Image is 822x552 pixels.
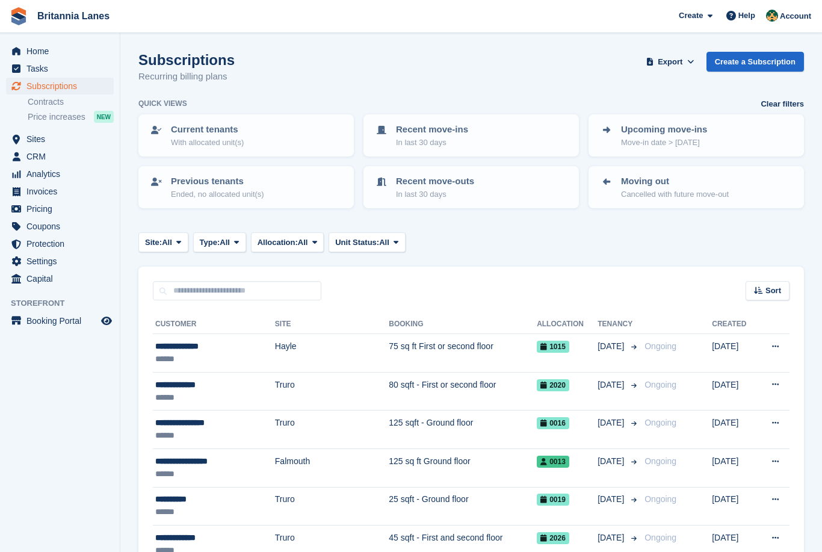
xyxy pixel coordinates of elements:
p: Ended, no allocated unit(s) [171,188,264,200]
th: Tenancy [598,315,640,334]
td: Truro [275,487,389,526]
td: [DATE] [712,411,756,449]
span: Settings [26,253,99,270]
a: menu [6,60,114,77]
a: Price increases NEW [28,110,114,123]
p: Current tenants [171,123,244,137]
button: Unit Status: All [329,232,405,252]
span: Create [679,10,703,22]
span: Sort [765,285,781,297]
td: Falmouth [275,448,389,487]
span: 2026 [537,532,569,544]
td: [DATE] [712,372,756,411]
td: [DATE] [712,487,756,526]
p: Move-in date > [DATE] [621,137,707,149]
span: Export [658,56,682,68]
span: Account [780,10,811,22]
th: Site [275,315,389,334]
a: Preview store [99,314,114,328]
span: All [379,237,389,249]
a: menu [6,270,114,287]
span: [DATE] [598,493,626,506]
a: menu [6,148,114,165]
a: menu [6,43,114,60]
th: Allocation [537,315,598,334]
span: Analytics [26,166,99,182]
a: Upcoming move-ins Move-in date > [DATE] [590,116,803,155]
p: With allocated unit(s) [171,137,244,149]
span: 0013 [537,456,569,468]
a: menu [6,183,114,200]
td: [DATE] [712,448,756,487]
a: menu [6,131,114,147]
span: Home [26,43,99,60]
span: Pricing [26,200,99,217]
a: Previous tenants Ended, no allocated unit(s) [140,167,353,207]
a: menu [6,312,114,329]
td: 75 sq ft First or second floor [389,334,537,373]
span: [DATE] [598,532,626,544]
td: Truro [275,372,389,411]
a: Contracts [28,96,114,108]
span: Capital [26,270,99,287]
p: Previous tenants [171,175,264,188]
span: Invoices [26,183,99,200]
h6: Quick views [138,98,187,109]
p: In last 30 days [396,188,474,200]
td: 125 sqft - Ground floor [389,411,537,449]
div: NEW [94,111,114,123]
a: menu [6,218,114,235]
td: 25 sqft - Ground floor [389,487,537,526]
p: Upcoming move-ins [621,123,707,137]
p: Recent move-outs [396,175,474,188]
a: menu [6,200,114,217]
span: Price increases [28,111,85,123]
span: All [162,237,172,249]
a: menu [6,253,114,270]
span: [DATE] [598,379,626,391]
td: Hayle [275,334,389,373]
th: Booking [389,315,537,334]
span: Ongoing [644,533,676,542]
p: Cancelled with future move-out [621,188,729,200]
a: Create a Subscription [706,52,804,72]
a: Recent move-ins In last 30 days [365,116,578,155]
span: Sites [26,131,99,147]
span: Ongoing [644,456,676,466]
span: Protection [26,235,99,252]
p: In last 30 days [396,137,468,149]
span: Booking Portal [26,312,99,329]
span: Storefront [11,297,120,309]
p: Moving out [621,175,729,188]
span: Tasks [26,60,99,77]
span: Help [738,10,755,22]
a: Recent move-outs In last 30 days [365,167,578,207]
span: CRM [26,148,99,165]
img: Nathan Kellow [766,10,778,22]
span: [DATE] [598,417,626,429]
a: menu [6,235,114,252]
td: Truro [275,411,389,449]
td: 125 sq ft Ground floor [389,448,537,487]
span: 1015 [537,341,569,353]
span: [DATE] [598,455,626,468]
h1: Subscriptions [138,52,235,68]
a: Clear filters [761,98,804,110]
span: 2020 [537,379,569,391]
span: Ongoing [644,341,676,351]
span: Site: [145,237,162,249]
span: All [220,237,230,249]
td: 80 sqft - First or second floor [389,372,537,411]
th: Customer [153,315,275,334]
span: 0016 [537,417,569,429]
button: Site: All [138,232,188,252]
span: Ongoing [644,418,676,427]
button: Export [644,52,697,72]
a: Moving out Cancelled with future move-out [590,167,803,207]
span: All [298,237,308,249]
span: Ongoing [644,494,676,504]
span: Coupons [26,218,99,235]
td: [DATE] [712,334,756,373]
span: Allocation: [258,237,298,249]
th: Created [712,315,756,334]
